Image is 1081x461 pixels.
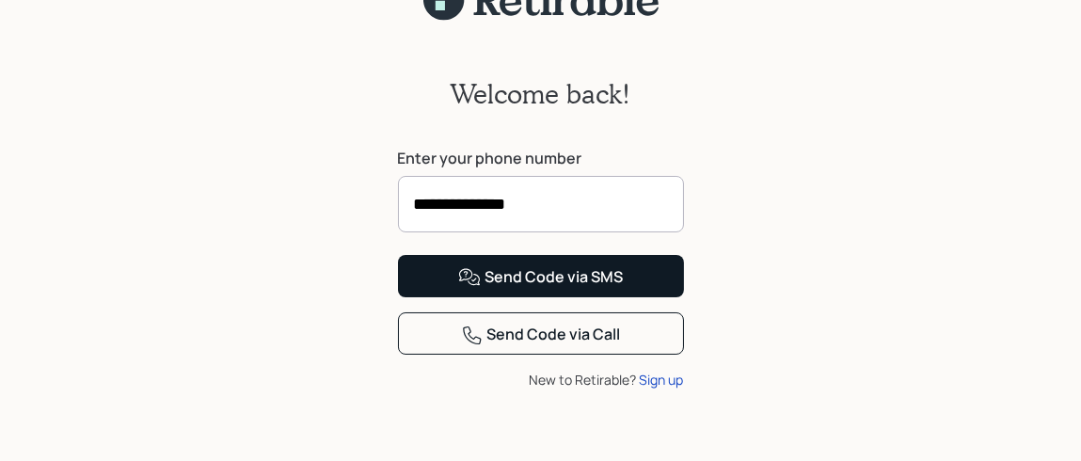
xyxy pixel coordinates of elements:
div: New to Retirable? [398,370,684,389]
div: Send Code via SMS [458,266,623,289]
label: Enter your phone number [398,148,684,168]
h2: Welcome back! [451,78,631,110]
div: Sign up [640,370,684,389]
button: Send Code via SMS [398,255,684,297]
button: Send Code via Call [398,312,684,355]
div: Send Code via Call [461,324,621,346]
